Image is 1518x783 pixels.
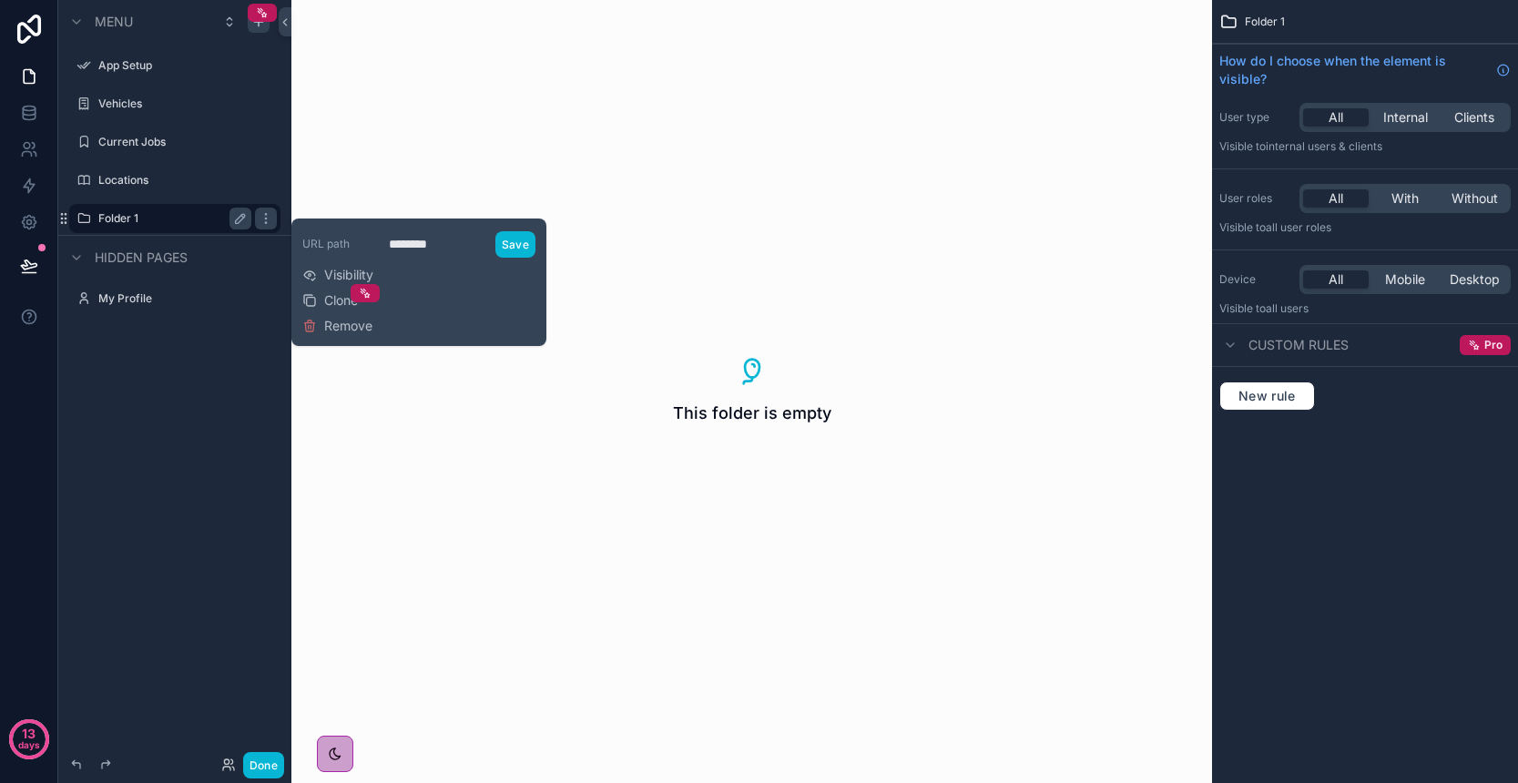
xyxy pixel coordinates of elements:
[98,97,277,111] label: Vehicles
[1219,110,1292,125] label: User type
[1219,139,1511,154] p: Visible to
[1248,336,1349,354] span: Custom rules
[95,249,188,267] span: Hidden pages
[1219,301,1511,316] p: Visible to
[1266,220,1331,234] span: All user roles
[1219,220,1511,235] p: Visible to
[1452,189,1498,208] span: Without
[1329,189,1343,208] span: All
[302,291,372,310] button: Clone
[1219,52,1489,88] span: How do I choose when the element is visible?
[98,135,277,149] label: Current Jobs
[1266,301,1309,315] span: all users
[1231,388,1303,404] span: New rule
[98,173,277,188] label: Locations
[1484,338,1503,352] span: Pro
[673,401,831,426] span: This folder is empty
[302,266,373,284] button: Visibility
[1219,191,1292,206] label: User roles
[1245,15,1285,29] span: Folder 1
[98,211,244,226] label: Folder 1
[1329,270,1343,289] span: All
[18,732,40,758] p: days
[302,237,375,251] label: URL path
[243,752,284,778] button: Done
[324,266,373,284] span: Visibility
[324,317,372,335] span: Remove
[98,291,277,306] label: My Profile
[1329,108,1343,127] span: All
[1391,189,1419,208] span: With
[95,13,133,31] span: Menu
[1219,272,1292,287] label: Device
[495,231,535,258] button: Save
[302,317,372,335] button: Remove
[1385,270,1425,289] span: Mobile
[324,291,358,310] span: Clone
[1266,139,1382,153] span: Internal users & clients
[1450,270,1500,289] span: Desktop
[98,58,277,73] label: App Setup
[1454,108,1494,127] span: Clients
[22,725,36,743] p: 13
[1383,108,1428,127] span: Internal
[1219,381,1315,411] button: New rule
[1219,52,1511,88] a: How do I choose when the element is visible?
